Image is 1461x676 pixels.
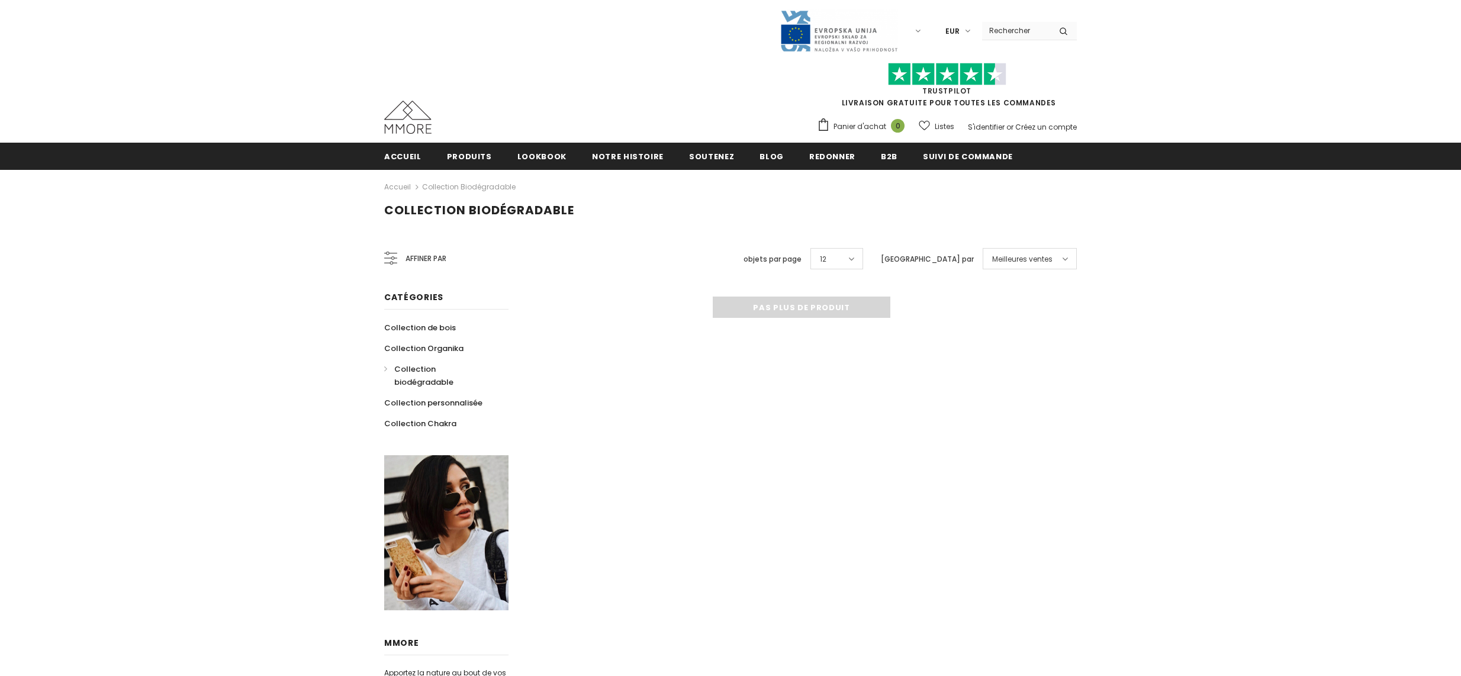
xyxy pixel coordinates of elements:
[384,413,456,434] a: Collection Chakra
[919,116,954,137] a: Listes
[992,253,1053,265] span: Meilleures ventes
[689,143,734,169] a: soutenez
[881,143,897,169] a: B2B
[384,338,464,359] a: Collection Organika
[447,151,492,162] span: Produits
[384,637,419,649] span: MMORE
[384,291,443,303] span: Catégories
[760,143,784,169] a: Blog
[384,180,411,194] a: Accueil
[592,151,664,162] span: Notre histoire
[384,359,495,392] a: Collection biodégradable
[384,397,482,408] span: Collection personnalisée
[881,253,974,265] label: [GEOGRAPHIC_DATA] par
[888,63,1006,86] img: Faites confiance aux étoiles pilotes
[422,182,516,192] a: Collection biodégradable
[809,151,855,162] span: Redonner
[384,418,456,429] span: Collection Chakra
[968,122,1005,132] a: S'identifier
[384,343,464,354] span: Collection Organika
[384,322,456,333] span: Collection de bois
[384,317,456,338] a: Collection de bois
[1015,122,1077,132] a: Créez un compte
[517,143,567,169] a: Lookbook
[922,86,971,96] a: TrustPilot
[384,143,421,169] a: Accueil
[384,101,432,134] img: Cas MMORE
[780,9,898,53] img: Javni Razpis
[447,143,492,169] a: Produits
[406,252,446,265] span: Affiner par
[744,253,802,265] label: objets par page
[891,119,905,133] span: 0
[982,22,1050,39] input: Search Site
[760,151,784,162] span: Blog
[1006,122,1013,132] span: or
[384,151,421,162] span: Accueil
[689,151,734,162] span: soutenez
[517,151,567,162] span: Lookbook
[945,25,960,37] span: EUR
[809,143,855,169] a: Redonner
[384,202,574,218] span: Collection biodégradable
[935,121,954,133] span: Listes
[817,118,910,136] a: Panier d'achat 0
[592,143,664,169] a: Notre histoire
[820,253,826,265] span: 12
[834,121,886,133] span: Panier d'achat
[923,143,1013,169] a: Suivi de commande
[881,151,897,162] span: B2B
[923,151,1013,162] span: Suivi de commande
[817,68,1077,108] span: LIVRAISON GRATUITE POUR TOUTES LES COMMANDES
[384,392,482,413] a: Collection personnalisée
[394,363,453,388] span: Collection biodégradable
[780,25,898,36] a: Javni Razpis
